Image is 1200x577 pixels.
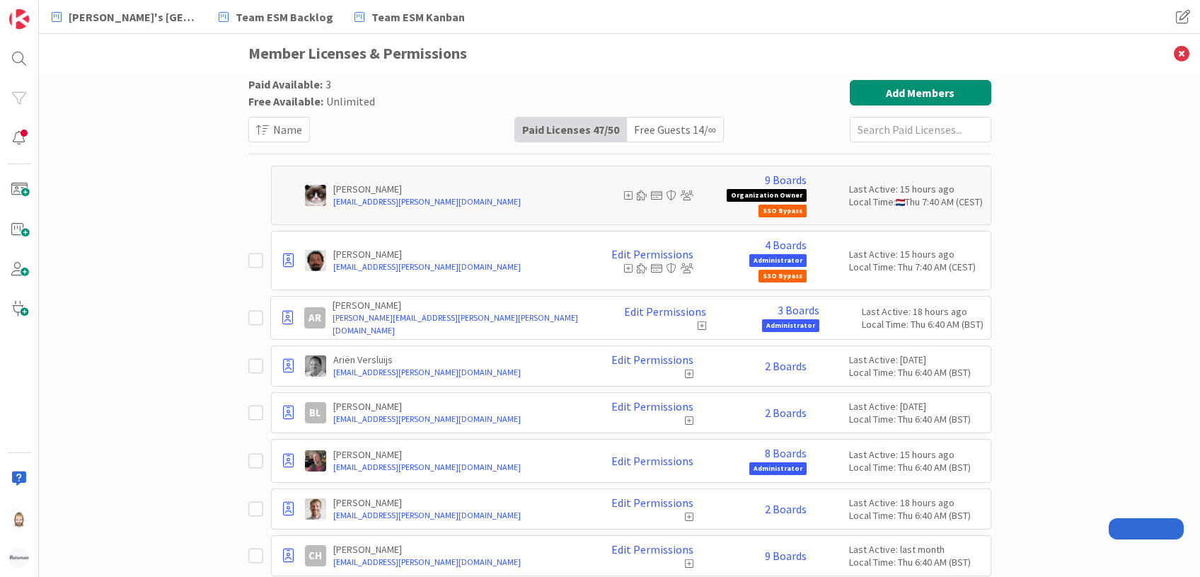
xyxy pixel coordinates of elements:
[849,195,983,208] div: Local Time: Thu 7:40 AM (CEST)
[765,447,807,459] a: 8 Boards
[624,305,706,318] a: Edit Permissions
[248,77,323,91] span: Paid Available:
[371,8,465,25] span: Team ESM Kanban
[749,254,807,267] span: Administrator
[765,360,807,372] a: 2 Boards
[236,8,333,25] span: Team ESM Backlog
[849,448,983,461] div: Last Active: 15 hours ago
[9,9,29,29] img: Visit kanbanzone.com
[849,183,983,195] div: Last Active: 15 hours ago
[304,307,325,329] div: AR
[862,318,983,331] div: Local Time: Thu 6:40 AM (BST)
[765,503,807,515] a: 2 Boards
[333,183,580,195] p: [PERSON_NAME]
[849,509,983,522] div: Local Time: Thu 6:40 AM (BST)
[850,117,991,142] input: Search Paid Licenses...
[849,461,983,474] div: Local Time: Thu 6:40 AM (BST)
[9,548,29,568] img: avatar
[849,556,983,569] div: Local Time: Thu 6:40 AM (BST)
[305,450,326,472] img: BF
[611,248,693,261] a: Edit Permissions
[611,496,693,509] a: Edit Permissions
[210,4,342,30] a: Team ESM Backlog
[305,402,326,423] div: BL
[849,543,983,556] div: Last Active: last month
[849,261,983,273] div: Local Time: Thu 7:40 AM (CEST)
[611,353,693,366] a: Edit Permissions
[333,556,580,569] a: [EMAIL_ADDRESS][PERSON_NAME][DOMAIN_NAME]
[758,270,807,282] span: SSO Bypass
[9,508,29,528] img: Rv
[765,549,807,562] a: 9 Boards
[611,400,693,413] a: Edit Permissions
[333,509,580,522] a: [EMAIL_ADDRESS][PERSON_NAME][DOMAIN_NAME]
[326,94,375,108] span: Unlimited
[850,80,991,105] button: Add Members
[849,413,983,425] div: Local Time: Thu 6:40 AM (BST)
[305,185,326,206] img: Kv
[515,118,627,142] div: Paid Licenses 47 / 50
[333,261,580,273] a: [EMAIL_ADDRESS][PERSON_NAME][DOMAIN_NAME]
[333,400,580,413] p: [PERSON_NAME]
[862,305,983,318] div: Last Active: 18 hours ago
[248,34,991,73] h3: Member Licenses & Permissions
[778,304,819,316] a: 3 Boards
[333,496,580,509] p: [PERSON_NAME]
[896,199,905,206] img: nl.png
[627,118,723,142] div: Free Guests 14 / ∞
[325,77,331,91] span: 3
[849,366,983,379] div: Local Time: Thu 6:40 AM (BST)
[333,413,580,425] a: [EMAIL_ADDRESS][PERSON_NAME][DOMAIN_NAME]
[333,248,580,261] p: [PERSON_NAME]
[758,205,807,217] span: SSO Bypass
[333,195,580,208] a: [EMAIL_ADDRESS][PERSON_NAME][DOMAIN_NAME]
[248,94,323,108] span: Free Available:
[305,545,326,566] div: CH
[305,250,326,271] img: AC
[727,189,807,202] span: Organization Owner
[611,455,693,467] a: Edit Permissions
[765,173,807,186] a: 9 Boards
[333,353,580,366] p: Ariën Versluijs
[305,355,326,377] img: AV
[333,461,580,474] a: [EMAIL_ADDRESS][PERSON_NAME][DOMAIN_NAME]
[333,312,593,337] a: [PERSON_NAME][EMAIL_ADDRESS][PERSON_NAME][PERSON_NAME][DOMAIN_NAME]
[333,366,580,379] a: [EMAIL_ADDRESS][PERSON_NAME][DOMAIN_NAME]
[43,4,206,30] a: [PERSON_NAME]'s [GEOGRAPHIC_DATA]
[762,319,819,332] span: Administrator
[749,462,807,475] span: Administrator
[611,543,693,556] a: Edit Permissions
[248,117,310,142] button: Name
[765,239,807,251] a: 4 Boards
[273,121,302,138] span: Name
[849,353,983,366] div: Last Active: [DATE]
[333,543,580,556] p: [PERSON_NAME]
[849,248,983,261] div: Last Active: 15 hours ago
[849,496,983,509] div: Last Active: 18 hours ago
[346,4,473,30] a: Team ESM Kanban
[333,299,593,312] p: [PERSON_NAME]
[849,400,983,413] div: Last Active: [DATE]
[765,406,807,419] a: 2 Boards
[333,448,580,461] p: [PERSON_NAME]
[305,498,326,520] img: BO
[69,8,197,25] span: [PERSON_NAME]'s [GEOGRAPHIC_DATA]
